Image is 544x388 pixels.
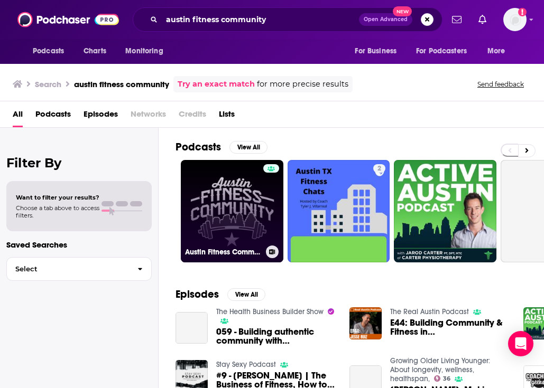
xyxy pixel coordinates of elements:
[518,8,527,16] svg: Add a profile image
[508,331,533,356] div: Open Intercom Messenger
[393,6,412,16] span: New
[364,17,408,22] span: Open Advanced
[33,44,64,59] span: Podcasts
[474,80,527,89] button: Send feedback
[179,106,206,127] span: Credits
[131,106,166,127] span: Networks
[229,141,268,154] button: View All
[13,106,23,127] a: All
[25,41,78,61] button: open menu
[181,160,283,262] a: Austin Fitness Community
[349,307,382,339] img: E44: Building Community & Fitness in Austin: The Journey of Jesse Ruiz
[377,164,381,174] span: 2
[359,13,412,26] button: Open AdvancedNew
[487,44,505,59] span: More
[176,312,208,344] a: 059 - Building authentic community with Josh Job of Austin Fitness Community
[125,44,163,59] span: Monitoring
[347,41,410,61] button: open menu
[74,79,169,89] h3: austin fitness community
[390,318,511,336] span: E44: Building Community & Fitness in [GEOGRAPHIC_DATA]: The Journey of [PERSON_NAME]
[35,106,71,127] a: Podcasts
[503,8,527,31] button: Show profile menu
[176,140,268,154] a: PodcastsView All
[434,375,451,382] a: 36
[216,327,337,345] span: 059 - Building authentic community with [PERSON_NAME] of [PERSON_NAME] Fitness Community
[409,41,482,61] button: open menu
[219,106,235,127] a: Lists
[288,160,390,262] a: 2
[6,155,152,171] h2: Filter By
[443,376,450,381] span: 36
[176,140,221,154] h2: Podcasts
[6,240,152,250] p: Saved Searches
[16,194,99,201] span: Want to filter your results?
[216,360,276,369] a: Stay Sexy Podcast
[162,11,359,28] input: Search podcasts, credits, & more...
[17,10,119,30] img: Podchaser - Follow, Share and Rate Podcasts
[84,44,106,59] span: Charts
[216,327,337,345] a: 059 - Building authentic community with Josh Job of Austin Fitness Community
[355,44,397,59] span: For Business
[77,41,113,61] a: Charts
[35,79,61,89] h3: Search
[176,288,219,301] h2: Episodes
[416,44,467,59] span: For Podcasters
[178,78,255,90] a: Try an exact match
[390,307,469,316] a: The Real Austin Podcast
[216,307,324,316] a: The Health Business Builder Show
[176,288,265,301] a: EpisodesView All
[503,8,527,31] img: User Profile
[474,11,491,29] a: Show notifications dropdown
[503,8,527,31] span: Logged in as alignPR
[227,288,265,301] button: View All
[390,356,490,383] a: Growing Older Living Younger: About longevity, wellness, healthspan,
[185,248,262,257] h3: Austin Fitness Community
[6,257,152,281] button: Select
[84,106,118,127] a: Episodes
[118,41,177,61] button: open menu
[257,78,348,90] span: for more precise results
[133,7,442,32] div: Search podcasts, credits, & more...
[16,204,99,219] span: Choose a tab above to access filters.
[7,266,129,272] span: Select
[480,41,519,61] button: open menu
[448,11,466,29] a: Show notifications dropdown
[390,318,511,336] a: E44: Building Community & Fitness in Austin: The Journey of Jesse Ruiz
[373,164,385,173] a: 2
